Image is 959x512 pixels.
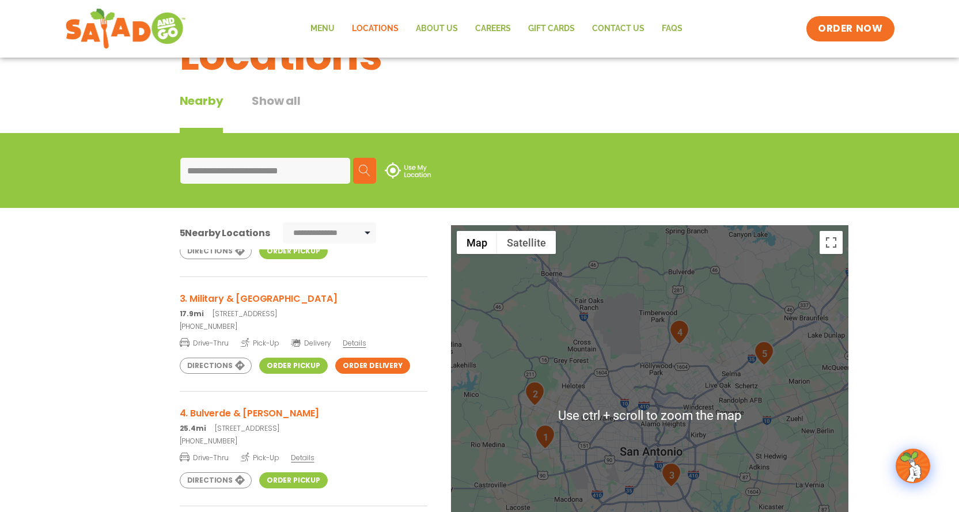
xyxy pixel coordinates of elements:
[180,291,427,306] h3: 3. Military & [GEOGRAPHIC_DATA]
[65,6,187,52] img: new-SAG-logo-768×292
[180,243,252,259] a: Directions
[252,92,300,133] button: Show all
[520,16,583,42] a: GIFT CARDS
[669,320,689,344] div: 4
[241,337,279,348] span: Pick-Up
[180,436,427,446] a: [PHONE_NUMBER]
[335,358,410,374] a: Order Delivery
[180,423,206,433] strong: 25.4mi
[653,16,691,42] a: FAQs
[806,16,894,41] a: ORDER NOW
[180,406,427,420] h3: 4. Bulverde & [PERSON_NAME]
[180,92,329,133] div: Tabbed content
[457,231,497,254] button: Show street map
[291,453,314,462] span: Details
[343,338,366,348] span: Details
[180,291,427,319] a: 3. Military & [GEOGRAPHIC_DATA] 17.9mi[STREET_ADDRESS]
[291,338,331,348] span: Delivery
[359,165,370,176] img: search.svg
[535,424,555,449] div: 1
[259,472,328,488] a: Order Pickup
[241,452,279,463] span: Pick-Up
[180,321,427,332] a: [PHONE_NUMBER]
[897,450,929,482] img: wpChatIcon
[525,381,545,406] div: 2
[407,16,467,42] a: About Us
[180,226,270,240] div: Nearby Locations
[180,337,229,348] span: Drive-Thru
[661,462,681,487] div: 3
[818,22,882,36] span: ORDER NOW
[180,423,427,434] p: [STREET_ADDRESS]
[497,231,556,254] button: Show satellite imagery
[180,452,229,463] span: Drive-Thru
[180,309,427,319] p: [STREET_ADDRESS]
[180,226,185,240] span: 5
[385,162,431,179] img: use-location.svg
[259,243,328,259] a: Order Pickup
[754,341,774,366] div: 5
[180,358,252,374] a: Directions
[180,309,204,318] strong: 17.9mi
[302,16,343,42] a: Menu
[302,16,691,42] nav: Menu
[467,16,520,42] a: Careers
[343,16,407,42] a: Locations
[180,449,427,463] a: Drive-Thru Pick-Up Details
[180,334,427,348] a: Drive-Thru Pick-Up Delivery Details
[180,472,252,488] a: Directions
[180,406,427,434] a: 4. Bulverde & [PERSON_NAME] 25.4mi[STREET_ADDRESS]
[180,92,223,133] div: Nearby
[820,231,843,254] button: Toggle fullscreen view
[259,358,328,374] a: Order Pickup
[583,16,653,42] a: Contact Us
